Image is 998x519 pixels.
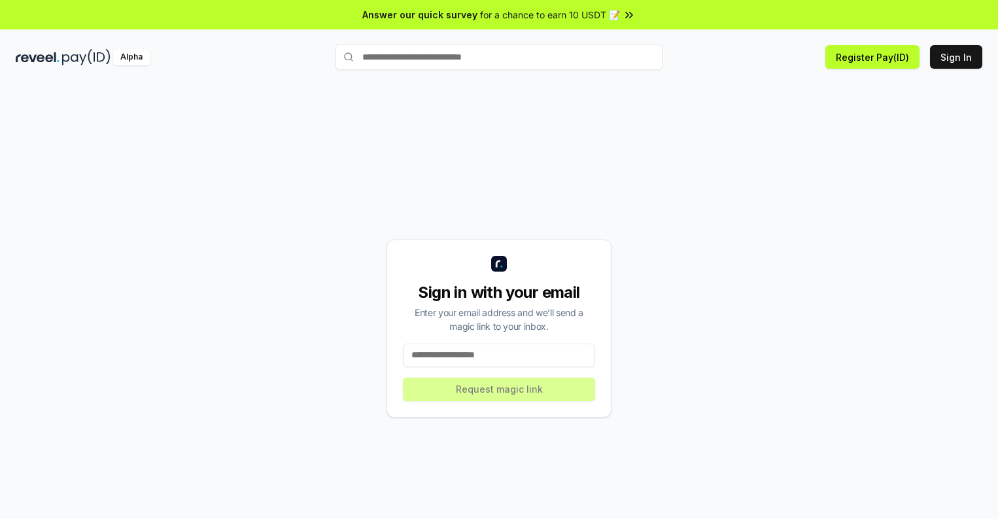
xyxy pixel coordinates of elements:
div: Alpha [113,49,150,65]
div: Enter your email address and we’ll send a magic link to your inbox. [403,306,595,333]
span: Answer our quick survey [362,8,477,22]
img: logo_small [491,256,507,272]
button: Sign In [930,45,982,69]
div: Sign in with your email [403,282,595,303]
button: Register Pay(ID) [825,45,920,69]
span: for a chance to earn 10 USDT 📝 [480,8,620,22]
img: pay_id [62,49,111,65]
img: reveel_dark [16,49,60,65]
